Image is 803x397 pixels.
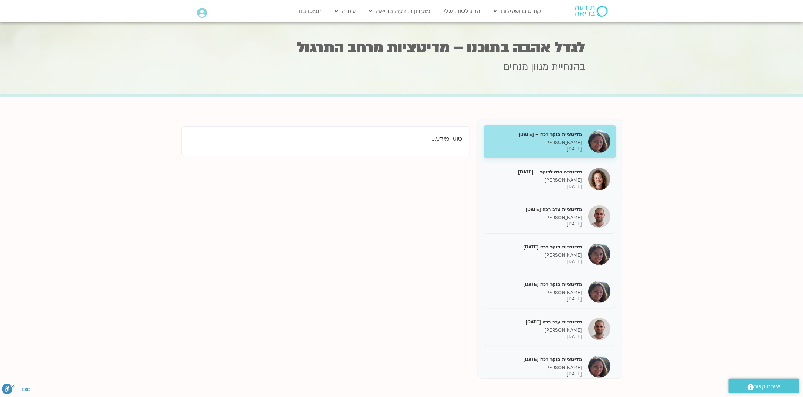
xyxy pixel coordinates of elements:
[588,168,610,190] img: מדיטציה רכה לבוקר – 23/7/25
[588,243,610,265] img: מדיטציית בוקר רכה 24.7.25
[489,169,583,175] h5: מדיטציה רכה לבוקר – [DATE]
[551,61,585,74] span: בהנחיית
[489,296,583,302] p: [DATE]
[575,6,608,17] img: תודעה בריאה
[489,252,583,258] p: [PERSON_NAME]
[218,40,585,55] h1: לגדל אהבה בתוכנו – מדיטציות מרחב התרגול
[331,4,360,18] a: עזרה
[489,140,583,146] p: [PERSON_NAME]
[489,356,583,363] h5: מדיטציית בוקר רכה [DATE]
[489,183,583,190] p: [DATE]
[489,146,583,152] p: [DATE]
[489,281,583,288] h5: מדיטציית בוקר רכה [DATE]
[729,379,799,393] a: יצירת קשר
[489,177,583,183] p: [PERSON_NAME]
[489,215,583,221] p: [PERSON_NAME]
[489,333,583,340] p: [DATE]
[489,327,583,333] p: [PERSON_NAME]
[489,221,583,227] p: [DATE]
[489,131,583,138] h5: מדיטציית בוקר רכה – [DATE]
[489,365,583,371] p: [PERSON_NAME]
[489,206,583,213] h5: מדיטציית ערב רכה [DATE]
[754,382,781,392] span: יצירת קשר
[295,4,326,18] a: תמכו בנו
[489,244,583,250] h5: מדיטציית בוקר רכה [DATE]
[489,258,583,265] p: [DATE]
[588,355,610,378] img: מדיטציית בוקר רכה 28.7.25
[588,318,610,340] img: מדיטציית ערב רכה 27.7.25
[489,371,583,377] p: [DATE]
[189,134,462,144] p: טוען מידע...
[366,4,435,18] a: מועדון תודעה בריאה
[489,290,583,296] p: [PERSON_NAME]
[588,280,610,303] img: מדיטציית בוקר רכה 27.7.25
[588,205,610,228] img: מדיטציית ערב רכה 23.7.25
[588,130,610,153] img: מדיטציית בוקר רכה – 22/7/25
[489,319,583,325] h5: מדיטציית ערב רכה [DATE]
[490,4,545,18] a: קורסים ופעילות
[440,4,485,18] a: ההקלטות שלי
